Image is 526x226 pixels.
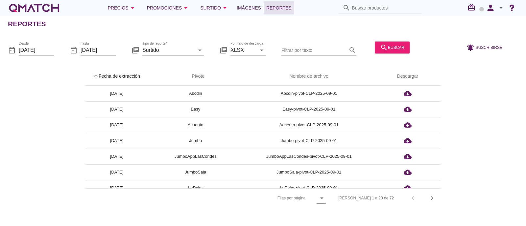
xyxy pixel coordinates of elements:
[348,46,356,54] i: search
[426,192,438,204] button: Next page
[8,1,60,14] a: white-qmatch-logo
[85,180,148,196] td: [DATE]
[243,101,375,117] td: Easy-pivot-CLP-2025-09-01
[142,1,195,14] button: Promociones
[70,46,78,54] i: date_range
[182,4,190,12] i: arrow_drop_down
[85,101,148,117] td: [DATE]
[85,86,148,101] td: [DATE]
[148,149,243,164] td: JumboAppLasCondes
[85,133,148,149] td: [DATE]
[375,41,410,53] button: buscar
[230,45,256,55] input: Formato de descarga
[461,41,508,53] button: Suscribirse
[8,19,46,29] h2: Reportes
[343,4,350,12] i: search
[380,43,404,51] div: buscar
[148,86,243,101] td: Abcdin
[85,164,148,180] td: [DATE]
[212,189,326,208] div: Filas por página
[281,45,347,55] input: Filtrar por texto
[258,46,266,54] i: arrow_drop_down
[85,149,148,164] td: [DATE]
[404,184,412,192] i: cloud_download
[148,133,243,149] td: Jumbo
[195,1,234,14] button: Surtido
[404,105,412,113] i: cloud_download
[196,46,204,54] i: arrow_drop_down
[404,168,412,176] i: cloud_download
[148,180,243,196] td: LaPolar
[148,164,243,180] td: JumboSala
[484,3,497,12] i: person
[404,121,412,129] i: cloud_download
[243,86,375,101] td: Abcdin-pivot-CLP-2025-09-01
[318,194,326,202] i: arrow_drop_down
[234,1,264,14] a: Imágenes
[237,4,261,12] span: Imágenes
[243,133,375,149] td: Jumbo-pivot-CLP-2025-09-01
[8,46,16,54] i: date_range
[85,67,148,86] th: Fecha de extracción: Sorted ascending. Activate to sort descending.
[148,67,243,86] th: Pivote: Not sorted. Activate to sort ascending.
[338,195,394,201] div: [PERSON_NAME] 1 a 20 de 72
[243,67,375,86] th: Nombre de archivo: Not sorted.
[148,117,243,133] td: Acuenta
[93,73,99,79] i: arrow_upward
[129,4,136,12] i: arrow_drop_down
[147,4,190,12] div: Promociones
[243,164,375,180] td: JumboSala-pivot-CLP-2025-09-01
[108,4,136,12] div: Precios
[476,44,502,50] span: Suscribirse
[221,4,229,12] i: arrow_drop_down
[404,153,412,160] i: cloud_download
[19,45,54,55] input: Desde
[467,4,478,11] i: redeem
[375,67,441,86] th: Descargar: Not sorted.
[148,101,243,117] td: Easy
[264,1,294,14] a: Reportes
[103,1,142,14] button: Precios
[131,46,139,54] i: library_books
[81,45,116,55] input: hasta
[243,117,375,133] td: Acuenta-pivot-CLP-2025-09-01
[466,43,476,51] i: notifications_active
[220,46,227,54] i: library_books
[352,3,418,13] input: Buscar productos
[85,117,148,133] td: [DATE]
[380,43,388,51] i: search
[428,194,436,202] i: chevron_right
[404,137,412,145] i: cloud_download
[404,90,412,97] i: cloud_download
[243,180,375,196] td: LaPolar-pivot-CLP-2025-09-01
[266,4,292,12] span: Reportes
[200,4,229,12] div: Surtido
[497,4,505,12] i: arrow_drop_down
[243,149,375,164] td: JumboAppLasCondes-pivot-CLP-2025-09-01
[142,45,195,55] input: Tipo de reporte*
